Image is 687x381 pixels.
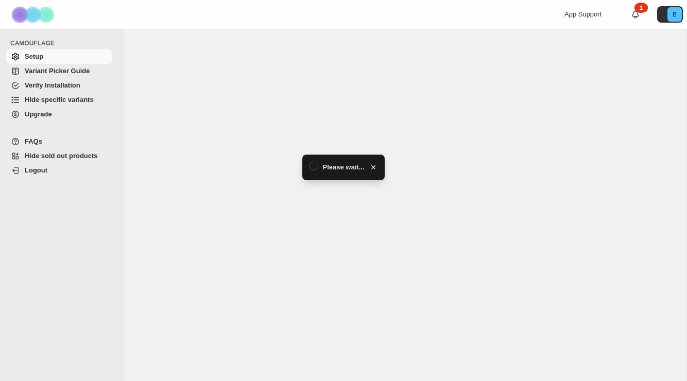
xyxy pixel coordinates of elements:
a: Logout [6,163,112,178]
span: FAQs [25,137,42,145]
a: Verify Installation [6,78,112,93]
a: Variant Picker Guide [6,64,112,78]
span: CAMOUFLAGE [10,39,116,47]
span: Upgrade [25,110,52,118]
span: App Support [564,10,602,18]
span: Avatar with initials B [667,7,682,22]
span: Verify Installation [25,81,80,89]
span: Variant Picker Guide [25,67,90,75]
text: B [673,11,676,18]
a: Setup [6,49,112,64]
a: Upgrade [6,107,112,122]
a: 1 [630,9,641,20]
a: FAQs [6,134,112,149]
div: 1 [634,3,648,13]
span: Logout [25,166,47,174]
span: Setup [25,53,43,60]
button: Avatar with initials B [657,6,683,23]
a: Hide sold out products [6,149,112,163]
span: Hide sold out products [25,152,98,160]
img: Camouflage [8,1,60,29]
span: Hide specific variants [25,96,94,103]
a: Hide specific variants [6,93,112,107]
span: Please wait... [323,162,365,172]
